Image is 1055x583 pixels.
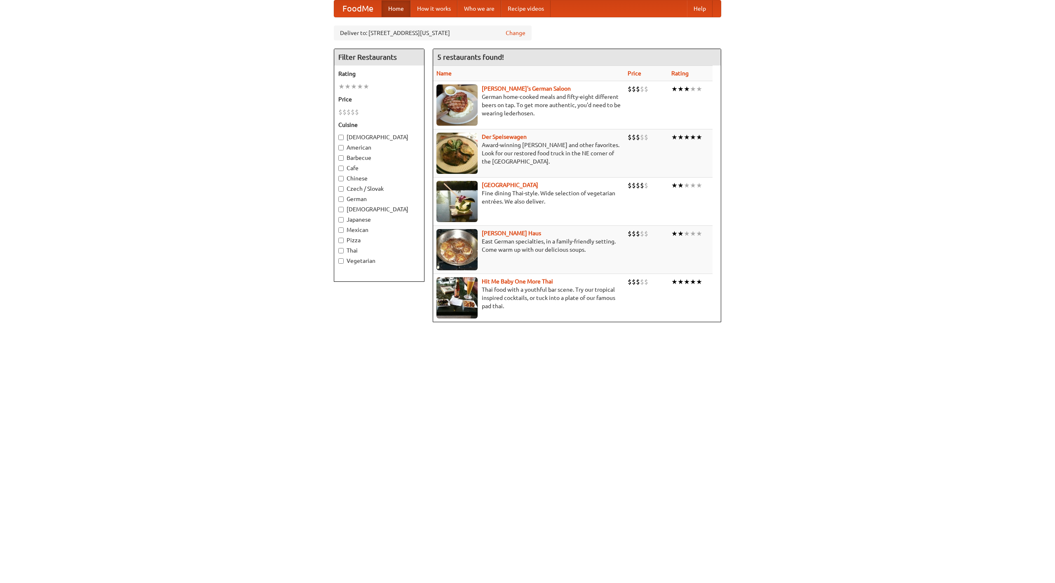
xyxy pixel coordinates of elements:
label: Cafe [338,164,420,172]
label: [DEMOGRAPHIC_DATA] [338,205,420,213]
h4: Filter Restaurants [334,49,424,66]
li: ★ [678,84,684,94]
p: German home-cooked meals and fifty-eight different beers on tap. To get more authentic, you'd nee... [436,93,621,117]
li: ★ [684,229,690,238]
li: $ [640,229,644,238]
li: ★ [338,82,345,91]
input: Czech / Slovak [338,186,344,192]
li: ★ [696,277,702,286]
li: ★ [678,277,684,286]
li: ★ [671,277,678,286]
li: $ [632,84,636,94]
p: Fine dining Thai-style. Wide selection of vegetarian entrées. We also deliver. [436,189,621,206]
li: $ [342,108,347,117]
a: Help [687,0,713,17]
label: Pizza [338,236,420,244]
li: ★ [684,277,690,286]
li: $ [644,229,648,238]
li: $ [351,108,355,117]
label: Japanese [338,215,420,224]
li: $ [644,277,648,286]
input: Mexican [338,227,344,233]
a: How it works [410,0,457,17]
h5: Cuisine [338,121,420,129]
input: [DEMOGRAPHIC_DATA] [338,207,344,212]
li: ★ [671,229,678,238]
input: Barbecue [338,155,344,161]
li: $ [640,181,644,190]
li: ★ [696,229,702,238]
img: esthers.jpg [436,84,478,126]
a: Who we are [457,0,501,17]
li: $ [338,108,342,117]
input: [DEMOGRAPHIC_DATA] [338,135,344,140]
input: Thai [338,248,344,253]
li: ★ [684,84,690,94]
li: $ [640,277,644,286]
li: ★ [690,84,696,94]
img: speisewagen.jpg [436,133,478,174]
li: $ [628,181,632,190]
input: Japanese [338,217,344,222]
b: [PERSON_NAME] Haus [482,230,541,236]
label: Vegetarian [338,257,420,265]
li: $ [632,133,636,142]
h5: Rating [338,70,420,78]
li: $ [636,181,640,190]
li: $ [347,108,351,117]
li: ★ [345,82,351,91]
a: Rating [671,70,689,77]
label: American [338,143,420,152]
input: Vegetarian [338,258,344,264]
li: $ [628,133,632,142]
label: Thai [338,246,420,255]
li: ★ [671,133,678,142]
img: babythai.jpg [436,277,478,318]
li: $ [632,181,636,190]
label: [DEMOGRAPHIC_DATA] [338,133,420,141]
li: ★ [671,84,678,94]
li: $ [636,229,640,238]
li: $ [640,133,644,142]
input: German [338,197,344,202]
input: Cafe [338,166,344,171]
li: ★ [690,277,696,286]
p: Thai food with a youthful bar scene. Try our tropical inspired cocktails, or tuck into a plate of... [436,286,621,310]
li: $ [640,84,644,94]
li: ★ [684,133,690,142]
li: $ [636,277,640,286]
label: Mexican [338,226,420,234]
input: Pizza [338,238,344,243]
img: satay.jpg [436,181,478,222]
a: FoodMe [334,0,382,17]
li: $ [632,277,636,286]
li: $ [644,84,648,94]
a: Der Speisewagen [482,133,527,140]
a: Change [506,29,525,37]
a: [PERSON_NAME]'s German Saloon [482,85,571,92]
li: ★ [684,181,690,190]
p: East German specialties, in a family-friendly setting. Come warm up with our delicious soups. [436,237,621,254]
li: ★ [671,181,678,190]
a: Home [382,0,410,17]
li: ★ [678,181,684,190]
li: $ [355,108,359,117]
li: ★ [351,82,357,91]
b: Hit Me Baby One More Thai [482,278,553,285]
li: ★ [696,181,702,190]
li: ★ [690,133,696,142]
p: Award-winning [PERSON_NAME] and other favorites. Look for our restored food truck in the NE corne... [436,141,621,166]
ng-pluralize: 5 restaurants found! [437,53,504,61]
li: ★ [363,82,369,91]
a: Recipe videos [501,0,551,17]
a: [GEOGRAPHIC_DATA] [482,182,538,188]
li: $ [628,229,632,238]
img: kohlhaus.jpg [436,229,478,270]
input: American [338,145,344,150]
li: ★ [696,133,702,142]
li: ★ [696,84,702,94]
label: Czech / Slovak [338,185,420,193]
